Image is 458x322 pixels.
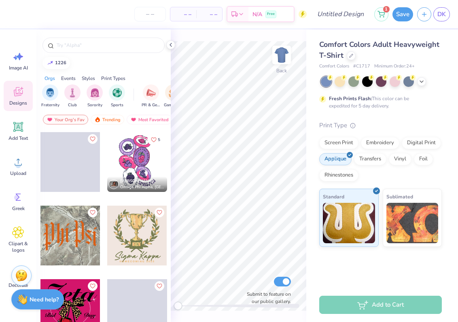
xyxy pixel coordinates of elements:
button: Like [155,208,164,217]
div: Accessibility label [174,302,182,310]
span: [PERSON_NAME] [120,178,154,184]
div: filter for Sorority [87,84,103,108]
img: most_fav.gif [47,117,53,122]
div: Print Type [319,121,442,130]
strong: Need help? [30,296,59,303]
span: # C1717 [353,63,370,70]
span: Free [267,11,275,17]
button: 1 [374,7,388,21]
div: Screen Print [319,137,358,149]
div: Foil [414,153,433,165]
img: PR & General Image [146,88,156,97]
button: filter button [109,84,125,108]
img: trend_line.gif [47,61,53,65]
div: Rhinestones [319,169,358,181]
div: Your Org's Fav [43,115,88,124]
img: Fraternity Image [46,88,55,97]
span: Fraternity [41,102,59,108]
button: filter button [41,84,59,108]
img: Sports Image [112,88,122,97]
div: Print Types [101,75,125,82]
input: Try "Alpha" [56,41,159,49]
span: – – [201,10,217,19]
span: Decorate [8,282,28,288]
span: Sports [111,102,123,108]
div: Styles [82,75,95,82]
button: Like [88,281,98,291]
div: Trending [91,115,124,124]
div: Digital Print [402,137,441,149]
div: Events [61,75,76,82]
button: Like [155,281,164,291]
button: filter button [142,84,160,108]
strong: Fresh Prints Flash: [329,95,372,102]
div: filter for Sports [109,84,125,108]
span: Club [68,102,77,108]
input: – – [134,7,166,21]
span: Upload [10,170,26,177]
img: Sorority Image [90,88,100,97]
span: Sublimated [386,192,413,201]
span: 1 [383,6,390,13]
button: filter button [64,84,81,108]
img: Sublimated [386,203,439,243]
span: Minimum Order: 24 + [374,63,415,70]
span: Image AI [9,65,28,71]
span: Add Text [8,135,28,141]
div: filter for Fraternity [41,84,59,108]
span: Clipart & logos [5,240,32,253]
img: trending.gif [94,117,101,122]
div: Back [276,67,287,74]
div: Most Favorited [127,115,172,124]
div: filter for Game Day [164,84,182,108]
span: Comfort Colors [319,63,349,70]
img: Game Day Image [169,88,178,97]
button: Like [88,208,98,217]
span: 5 [158,138,160,142]
button: Like [88,134,98,144]
span: – – [175,10,191,19]
span: Omega Phi Alpha, [GEOGRAPHIC_DATA] [120,184,164,190]
span: Game Day [164,102,182,108]
div: Vinyl [389,153,411,165]
img: Club Image [68,88,77,97]
input: Untitled Design [311,6,370,22]
span: Designs [9,100,27,106]
div: Orgs [45,75,55,82]
div: Applique [319,153,352,165]
span: Sorority [87,102,102,108]
a: DK [433,7,450,21]
img: Standard [323,203,375,243]
div: filter for Club [64,84,81,108]
div: This color can be expedited for 5 day delivery. [329,95,428,109]
span: N/A [252,10,262,19]
span: PR & General [142,102,160,108]
button: filter button [164,84,182,108]
div: 1226 [55,61,66,65]
div: Transfers [354,153,386,165]
div: filter for PR & General [142,84,160,108]
button: Like [147,134,164,145]
button: 1226 [42,57,70,69]
img: Back [274,47,290,63]
span: DK [437,10,446,19]
label: Submit to feature on our public gallery. [242,290,291,305]
button: Save [392,7,413,21]
button: filter button [87,84,103,108]
img: most_fav.gif [130,117,137,122]
span: Comfort Colors Adult Heavyweight T-Shirt [319,40,439,60]
div: Embroidery [361,137,399,149]
span: Greek [12,205,25,212]
span: Standard [323,192,344,201]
